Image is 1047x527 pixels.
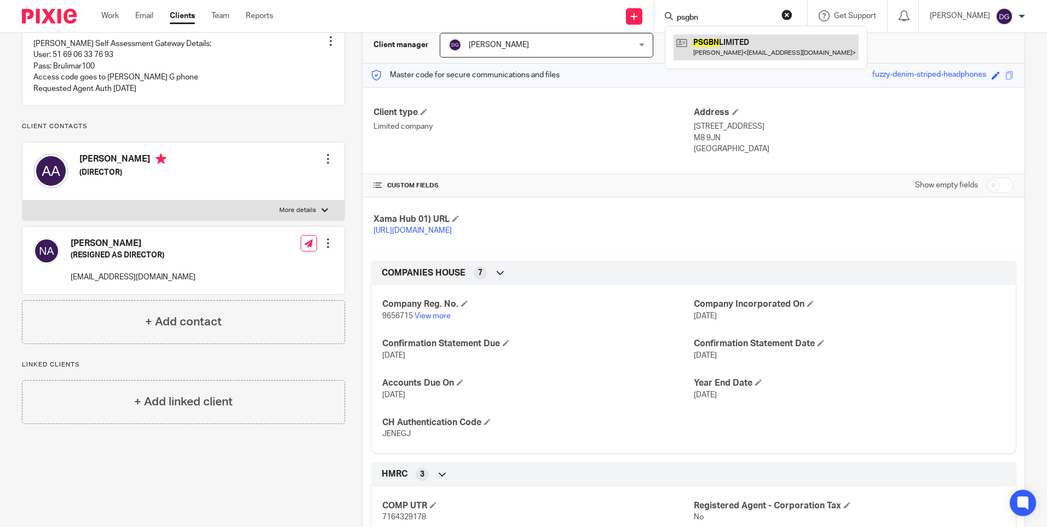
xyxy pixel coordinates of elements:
h4: [PERSON_NAME] [71,238,195,249]
h4: CH Authentication Code [382,417,693,428]
p: More details [279,206,316,215]
div: fuzzy-denim-striped-headphones [872,69,986,82]
h4: COMP UTR [382,500,693,512]
span: [PERSON_NAME] [469,41,529,49]
h4: Xama Hub 01) URL [373,214,693,225]
img: svg%3E [996,8,1013,25]
img: Pixie [22,9,77,24]
h5: (RESIGNED AS DIRECTOR) [71,250,195,261]
span: 7164329178 [382,513,426,521]
p: [PERSON_NAME] [930,10,990,21]
h4: Year End Date [694,377,1005,389]
h4: [PERSON_NAME] [79,153,166,167]
span: Get Support [834,12,876,20]
a: Clients [170,10,195,21]
p: [STREET_ADDRESS] [694,121,1014,132]
span: COMPANIES HOUSE [382,267,465,279]
a: Email [135,10,153,21]
h4: Address [694,107,1014,118]
h4: Confirmation Statement Due [382,338,693,350]
span: JENEGJ [382,430,411,438]
h5: (DIRECTOR) [79,167,166,178]
span: HMRC [382,468,407,480]
p: M8 9JN [694,133,1014,144]
span: [DATE] [382,352,405,359]
h4: Confirmation Statement Date [694,338,1005,350]
a: Work [101,10,119,21]
a: Reports [246,10,273,21]
span: [DATE] [694,312,717,320]
span: 3 [420,469,424,480]
label: Show empty fields [915,180,978,191]
h4: + Add linked client [134,393,233,410]
p: [GEOGRAPHIC_DATA] [694,144,1014,154]
p: Linked clients [22,360,345,369]
a: Team [211,10,229,21]
span: No [694,513,704,521]
h4: Company Reg. No. [382,299,693,310]
p: Client contacts [22,122,345,131]
img: svg%3E [33,238,60,264]
h4: CUSTOM FIELDS [373,181,693,190]
a: [URL][DOMAIN_NAME] [373,227,452,234]
h4: Company Incorporated On [694,299,1005,310]
span: 7 [478,267,482,278]
h4: Client type [373,107,693,118]
span: [DATE] [694,391,717,399]
h4: Registered Agent - Corporation Tax [694,500,1005,512]
p: [EMAIL_ADDRESS][DOMAIN_NAME] [71,272,195,283]
i: Primary [156,153,166,164]
input: Search [676,13,774,23]
span: [DATE] [694,352,717,359]
button: Clear [781,9,792,20]
a: View more [415,312,451,320]
h3: Client manager [373,39,429,50]
span: [DATE] [382,391,405,399]
p: Master code for secure communications and files [371,70,560,81]
h4: Accounts Due On [382,377,693,389]
img: svg%3E [33,153,68,188]
h4: + Add contact [145,313,222,330]
img: svg%3E [448,38,462,51]
p: Limited company [373,121,693,132]
span: 9656715 [382,312,413,320]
